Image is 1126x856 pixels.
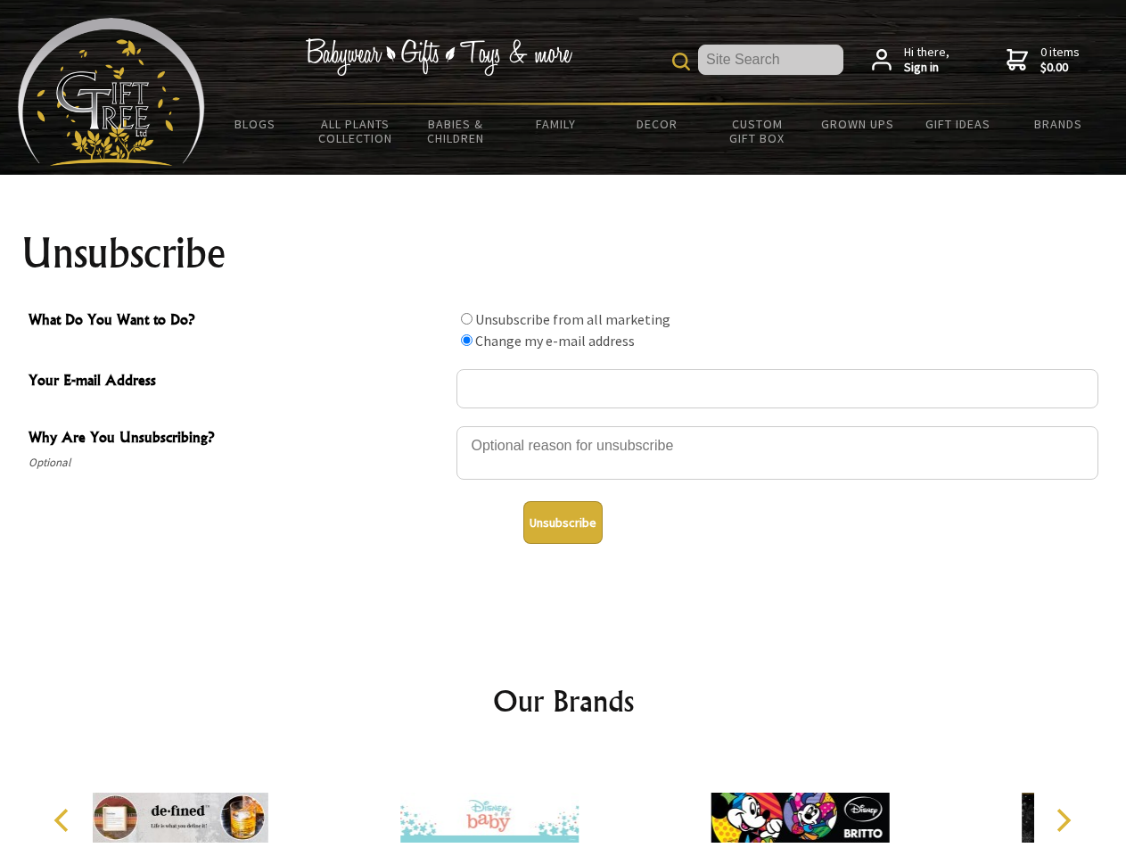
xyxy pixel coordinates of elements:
[1008,105,1109,143] a: Brands
[698,45,843,75] input: Site Search
[1007,45,1080,76] a: 0 items$0.00
[456,426,1098,480] textarea: Why Are You Unsubscribing?
[461,313,473,325] input: What Do You Want to Do?
[807,105,908,143] a: Grown Ups
[1043,801,1082,840] button: Next
[205,105,306,143] a: BLOGS
[523,501,603,544] button: Unsubscribe
[456,369,1098,408] input: Your E-mail Address
[305,38,572,76] img: Babywear - Gifts - Toys & more
[475,332,635,350] label: Change my e-mail address
[475,310,670,328] label: Unsubscribe from all marketing
[707,105,808,157] a: Custom Gift Box
[306,105,407,157] a: All Plants Collection
[672,53,690,70] img: product search
[908,105,1008,143] a: Gift Ideas
[461,334,473,346] input: What Do You Want to Do?
[29,452,448,473] span: Optional
[406,105,506,157] a: Babies & Children
[29,369,448,395] span: Your E-mail Address
[1040,60,1080,76] strong: $0.00
[36,679,1091,722] h2: Our Brands
[29,309,448,334] span: What Do You Want to Do?
[506,105,607,143] a: Family
[45,801,84,840] button: Previous
[872,45,949,76] a: Hi there,Sign in
[21,232,1105,275] h1: Unsubscribe
[904,45,949,76] span: Hi there,
[29,426,448,452] span: Why Are You Unsubscribing?
[606,105,707,143] a: Decor
[18,18,205,166] img: Babyware - Gifts - Toys and more...
[904,60,949,76] strong: Sign in
[1040,44,1080,76] span: 0 items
